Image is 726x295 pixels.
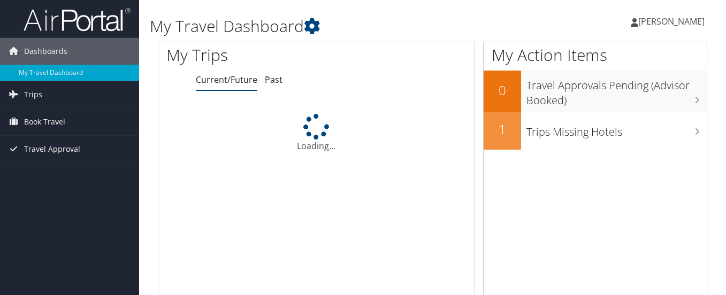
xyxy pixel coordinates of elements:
[196,74,257,86] a: Current/Future
[484,71,707,112] a: 0Travel Approvals Pending (Advisor Booked)
[484,112,707,150] a: 1Trips Missing Hotels
[526,119,707,139] h3: Trips Missing Hotels
[24,136,80,162] span: Travel Approval
[24,38,67,65] span: Dashboards
[166,44,335,66] h1: My Trips
[484,44,707,66] h1: My Action Items
[631,5,715,37] a: [PERSON_NAME]
[638,15,705,27] span: [PERSON_NAME]
[24,108,65,135] span: Book Travel
[150,15,527,37] h1: My Travel Dashboard
[24,7,131,32] img: airportal-logo.png
[265,74,282,86] a: Past
[526,73,707,108] h3: Travel Approvals Pending (Advisor Booked)
[24,81,42,108] span: Trips
[158,114,475,152] div: Loading...
[484,120,521,138] h2: 1
[484,81,521,99] h2: 0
